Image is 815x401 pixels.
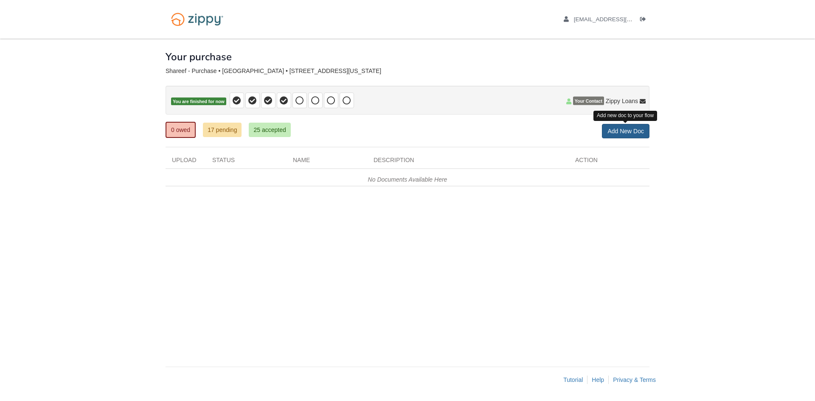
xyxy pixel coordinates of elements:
a: Add New Doc [602,124,649,138]
a: 25 accepted [249,123,290,137]
span: Your Contact [573,97,604,105]
div: Upload [166,156,206,168]
div: Name [287,156,367,168]
a: edit profile [564,16,671,25]
a: Privacy & Terms [613,376,656,383]
a: Help [592,376,604,383]
img: Logo [166,8,229,30]
h1: Your purchase [166,51,232,62]
a: Log out [640,16,649,25]
em: No Documents Available Here [368,176,447,183]
span: Zippy Loans [606,97,638,105]
a: 0 owed [166,122,196,138]
a: 17 pending [203,123,242,137]
span: ayeshashareef73@gmail.com [574,16,671,22]
a: Tutorial [563,376,583,383]
div: Action [569,156,649,168]
div: Description [367,156,569,168]
div: Shareef - Purchase • [GEOGRAPHIC_DATA] • [STREET_ADDRESS][US_STATE] [166,67,649,75]
div: Add new doc to your flow [593,111,657,121]
div: Status [206,156,287,168]
span: You are finished for now [171,98,226,106]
